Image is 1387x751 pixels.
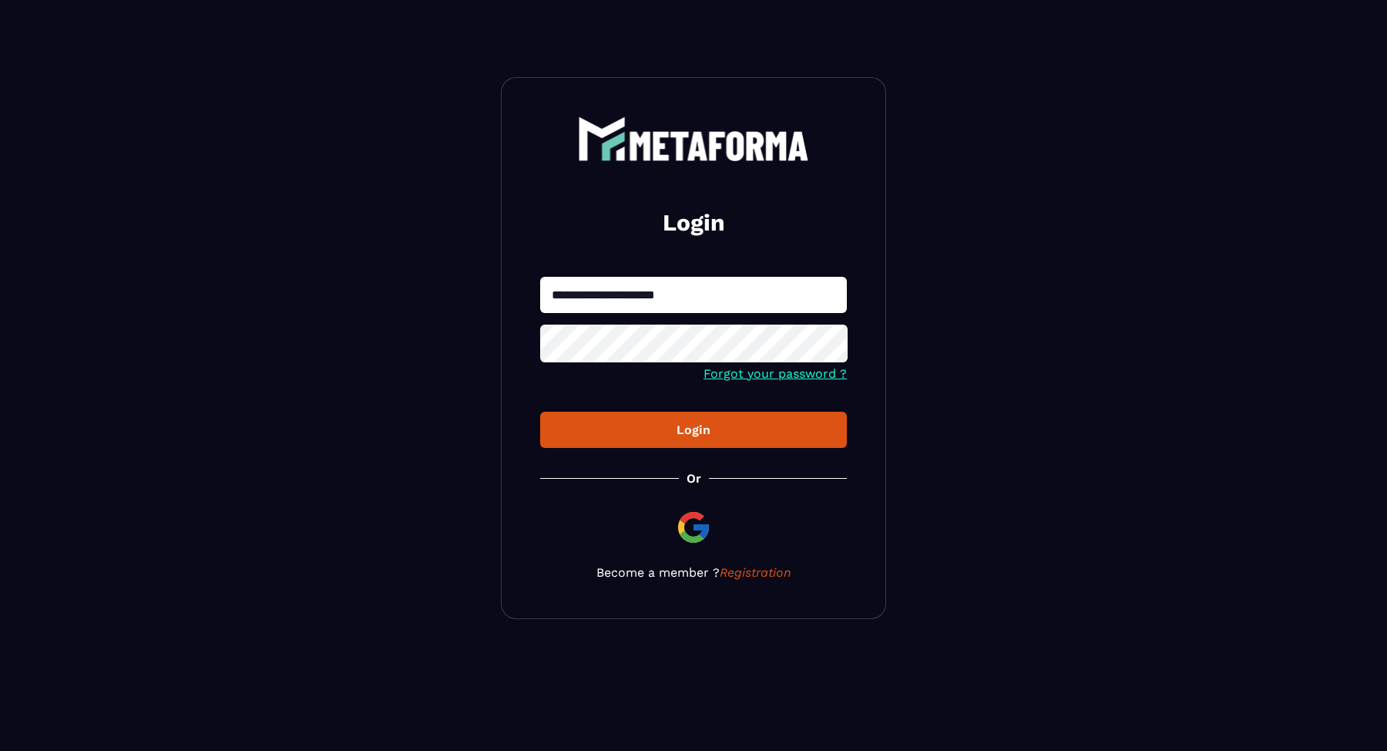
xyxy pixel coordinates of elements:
img: google [675,509,712,546]
button: Login [540,412,847,448]
p: Or [687,471,701,486]
p: Become a member ? [540,565,847,580]
a: logo [540,116,847,161]
h2: Login [559,207,828,238]
div: Login [552,423,835,437]
img: logo [578,116,809,161]
a: Registration [720,565,791,580]
a: Forgot your password ? [704,366,847,381]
